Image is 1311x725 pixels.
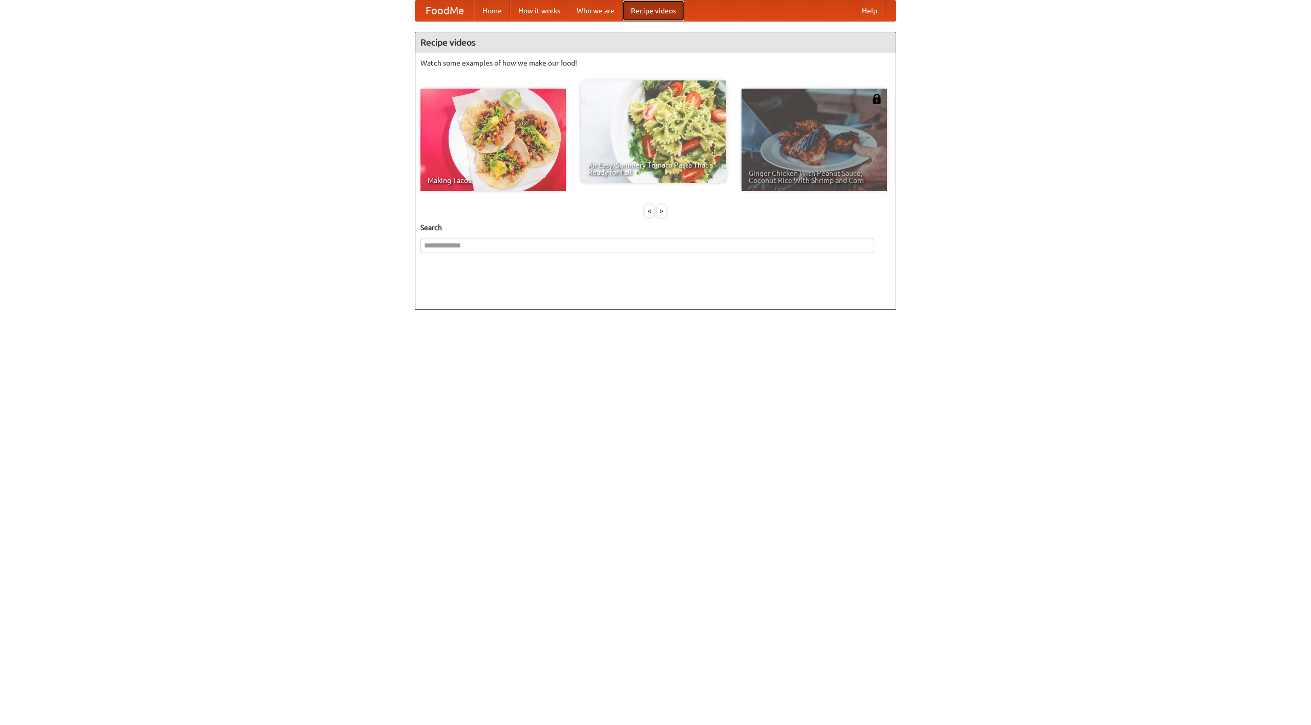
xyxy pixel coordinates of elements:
div: » [657,204,666,217]
div: « [645,204,654,217]
a: How it works [510,1,568,21]
a: Who we are [568,1,623,21]
h5: Search [420,222,891,233]
h4: Recipe videos [415,32,896,53]
img: 483408.png [872,94,882,104]
a: Home [474,1,510,21]
a: Help [854,1,885,21]
a: Recipe videos [623,1,684,21]
span: Making Tacos [428,177,559,184]
a: FoodMe [415,1,474,21]
span: An Easy, Summery Tomato Pasta That's Ready for Fall [588,161,719,176]
p: Watch some examples of how we make our food! [420,58,891,68]
a: Making Tacos [420,89,566,191]
a: An Easy, Summery Tomato Pasta That's Ready for Fall [581,80,726,183]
